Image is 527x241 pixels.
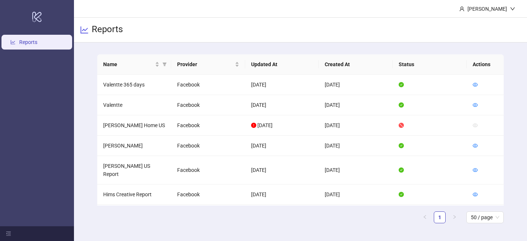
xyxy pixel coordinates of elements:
[97,205,171,225] td: Crew Creative Report
[473,192,478,197] span: eye
[473,191,478,197] a: eye
[466,211,504,223] div: Page Size
[399,82,404,87] span: check-circle
[473,102,478,108] a: eye
[464,5,510,13] div: [PERSON_NAME]
[171,184,245,205] td: Facebook
[245,156,319,184] td: [DATE]
[319,75,393,95] td: [DATE]
[245,184,319,205] td: [DATE]
[510,6,515,11] span: down
[97,184,171,205] td: Hims Creative Report
[171,136,245,156] td: Facebook
[449,211,460,223] li: Next Page
[80,26,89,34] span: line-chart
[434,211,446,223] li: 1
[399,192,404,197] span: check-circle
[419,211,431,223] li: Previous Page
[92,24,123,36] h3: Reports
[399,123,404,128] span: stop
[171,205,245,225] td: Facebook
[399,167,404,173] span: check-circle
[467,54,504,75] th: Actions
[245,75,319,95] td: [DATE]
[97,54,171,75] th: Name
[245,95,319,115] td: [DATE]
[319,95,393,115] td: [DATE]
[393,54,467,75] th: Status
[171,156,245,184] td: Facebook
[161,59,168,70] span: filter
[319,184,393,205] td: [DATE]
[171,54,245,75] th: Provider
[473,82,478,88] a: eye
[171,95,245,115] td: Facebook
[319,156,393,184] td: [DATE]
[245,54,319,75] th: Updated At
[177,60,233,68] span: Provider
[257,122,273,128] span: [DATE]
[449,211,460,223] button: right
[399,143,404,148] span: check-circle
[419,211,431,223] button: left
[6,231,11,236] span: menu-fold
[473,102,478,108] span: eye
[423,215,427,219] span: left
[319,136,393,156] td: [DATE]
[399,102,404,108] span: check-circle
[97,95,171,115] td: Valentte
[319,115,393,136] td: [DATE]
[473,82,478,87] span: eye
[473,143,478,148] span: eye
[97,115,171,136] td: [PERSON_NAME] Home US
[251,123,256,128] span: exclamation-circle
[19,39,37,45] a: Reports
[319,205,393,225] td: [DATE]
[473,143,478,149] a: eye
[452,215,457,219] span: right
[459,6,464,11] span: user
[473,167,478,173] span: eye
[245,205,319,225] td: [DATE]
[97,156,171,184] td: [PERSON_NAME] US Report
[434,212,445,223] a: 1
[97,136,171,156] td: [PERSON_NAME]
[319,54,393,75] th: Created At
[471,212,499,223] span: 50 / page
[171,75,245,95] td: Facebook
[245,136,319,156] td: [DATE]
[97,75,171,95] td: Valentte 365 days
[103,60,153,68] span: Name
[162,62,167,67] span: filter
[473,167,478,173] a: eye
[171,115,245,136] td: Facebook
[473,123,478,128] span: eye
